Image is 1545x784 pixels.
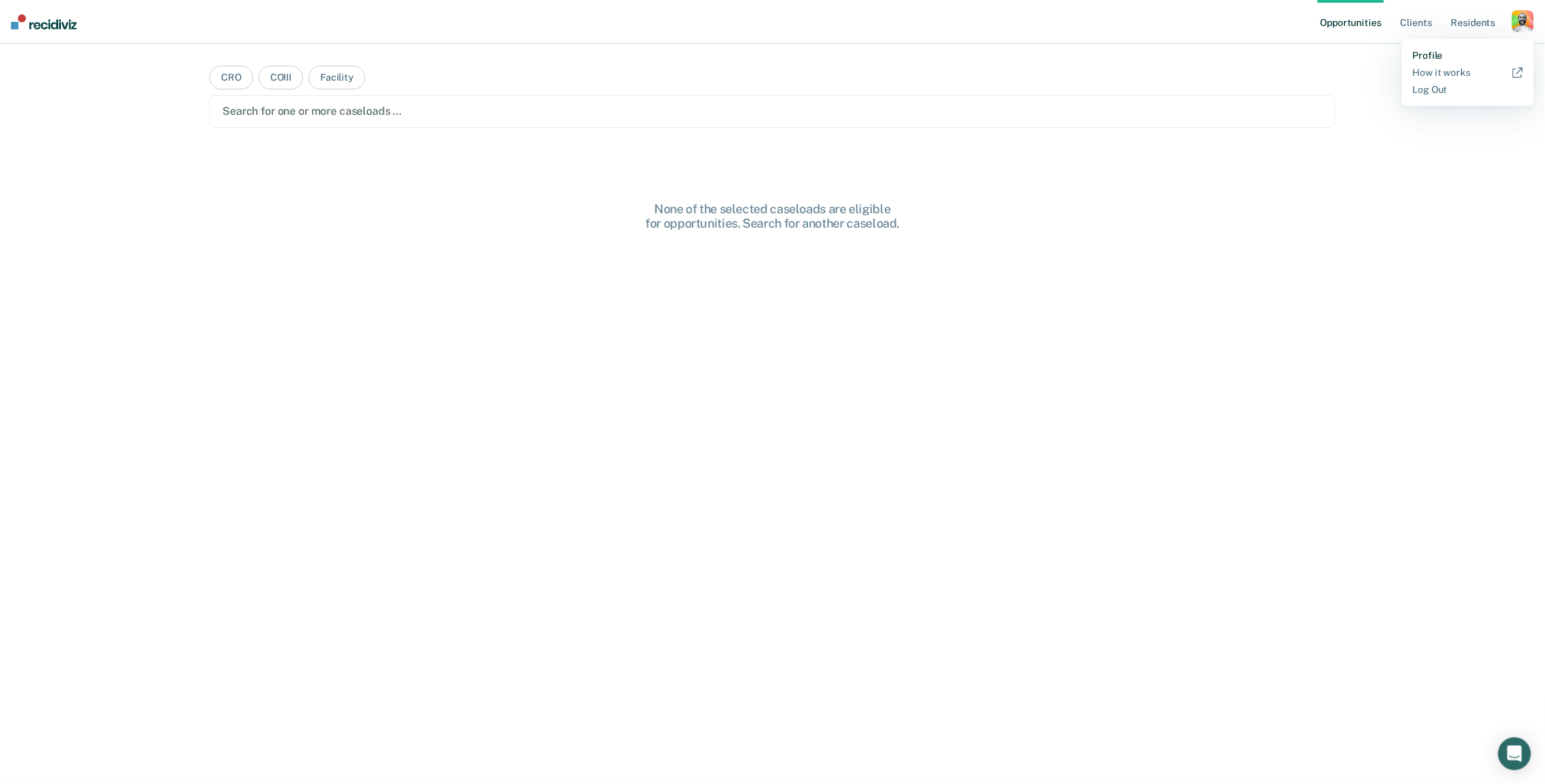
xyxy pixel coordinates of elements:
div: Open Intercom Messenger [1498,738,1531,770]
img: Recidiviz [11,14,77,29]
button: CRO [209,66,253,90]
a: Profile [1413,50,1523,62]
div: None of the selected caseloads are eligible for opportunities. Search for another caseload. [554,202,991,231]
button: Facility [309,66,365,90]
a: How it works [1413,67,1523,79]
a: Log Out [1413,84,1523,96]
button: COIII [259,66,303,90]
